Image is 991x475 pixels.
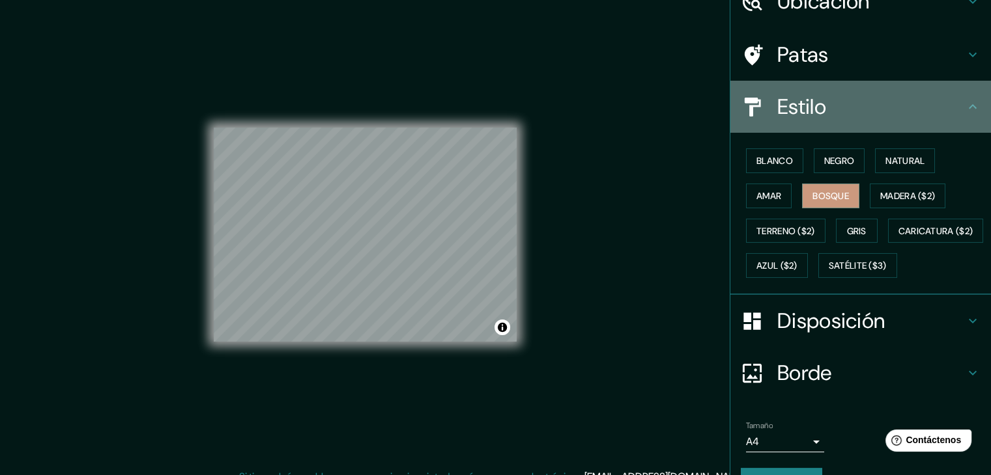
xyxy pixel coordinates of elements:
[847,225,867,237] font: Gris
[746,219,826,243] button: Terreno ($2)
[898,225,973,237] font: Caricatura ($2)
[888,219,984,243] button: Caricatura ($2)
[730,295,991,347] div: Disposición
[875,148,935,173] button: Natural
[746,183,792,208] button: Amar
[730,347,991,399] div: Borde
[746,148,803,173] button: Blanco
[814,148,865,173] button: Negro
[802,183,859,208] button: Bosque
[777,359,832,387] font: Borde
[885,155,925,167] font: Natural
[495,319,510,335] button: Activar o desactivar atribución
[777,41,829,68] font: Patas
[880,190,935,202] font: Madera ($2)
[824,155,855,167] font: Negro
[756,155,793,167] font: Blanco
[746,431,824,452] div: A4
[756,260,797,272] font: Azul ($2)
[870,183,945,208] button: Madera ($2)
[756,190,781,202] font: Amar
[746,253,808,278] button: Azul ($2)
[214,128,517,342] canvas: Mapa
[777,307,885,334] font: Disposición
[829,260,887,272] font: Satélite ($3)
[730,81,991,133] div: Estilo
[818,253,897,278] button: Satélite ($3)
[836,219,878,243] button: Gris
[746,420,773,431] font: Tamaño
[730,29,991,81] div: Patas
[746,435,759,448] font: A4
[875,424,977,461] iframe: Lanzador de widgets de ayuda
[756,225,815,237] font: Terreno ($2)
[812,190,849,202] font: Bosque
[777,93,826,120] font: Estilo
